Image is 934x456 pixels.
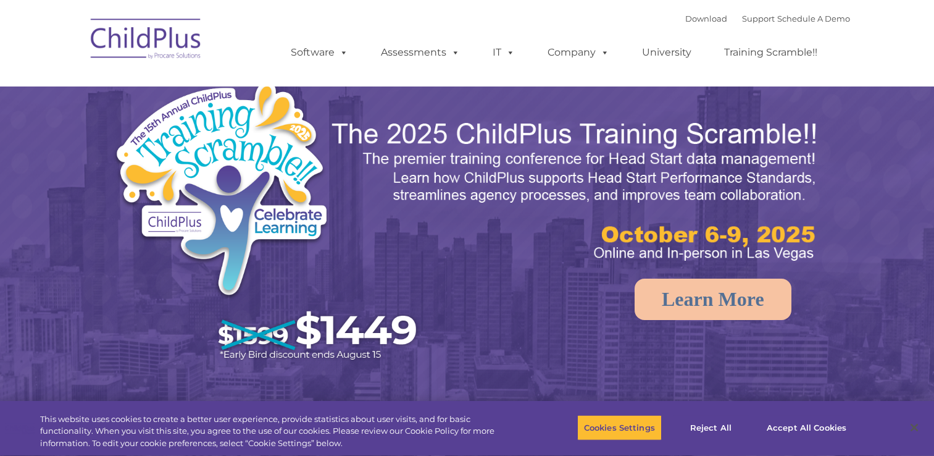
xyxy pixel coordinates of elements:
[901,414,928,441] button: Close
[635,279,791,320] a: Learn More
[278,40,361,65] a: Software
[712,40,830,65] a: Training Scramble!!
[777,14,850,23] a: Schedule A Demo
[535,40,622,65] a: Company
[742,14,775,23] a: Support
[480,40,527,65] a: IT
[760,415,853,441] button: Accept All Cookies
[630,40,704,65] a: University
[685,14,727,23] a: Download
[685,14,850,23] font: |
[369,40,472,65] a: Assessments
[40,413,514,450] div: This website uses cookies to create a better user experience, provide statistics about user visit...
[672,415,749,441] button: Reject All
[85,10,208,72] img: ChildPlus by Procare Solutions
[577,415,662,441] button: Cookies Settings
